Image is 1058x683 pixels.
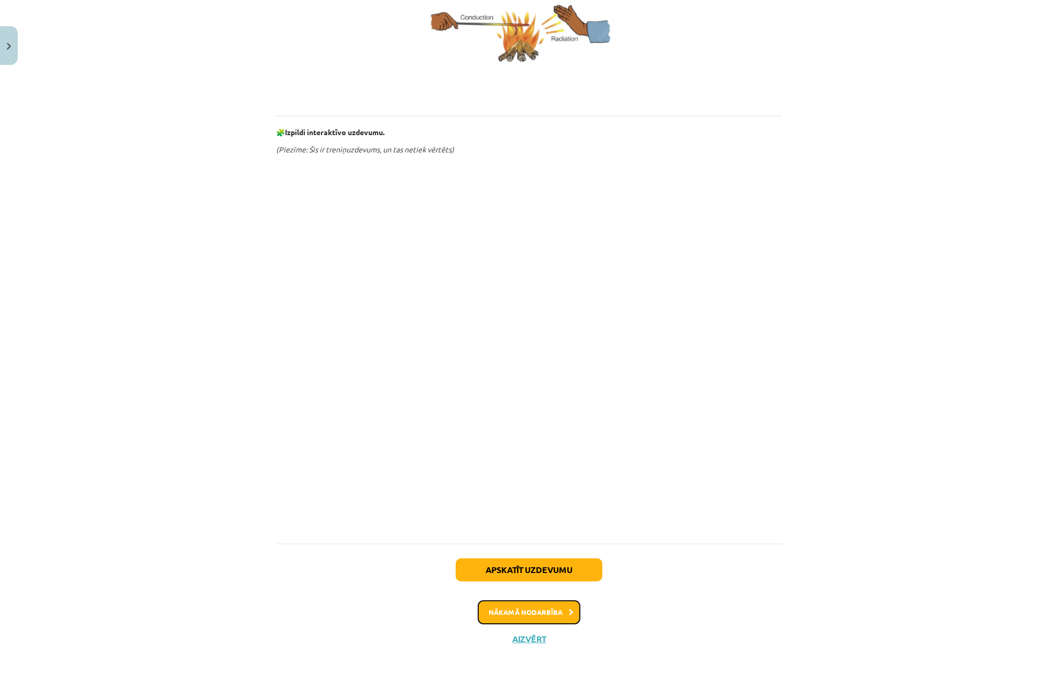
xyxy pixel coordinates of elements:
[7,43,11,50] img: icon-close-lesson-0947bae3869378f0d4975bcd49f059093ad1ed9edebbc8119c70593378902aed.svg
[276,127,782,138] p: 🧩
[456,558,602,581] button: Apskatīt uzdevumu
[276,145,454,154] em: (Piezīme: Šis ir treniņuzdevums, un tas netiek vērtēts)
[276,161,782,525] iframe: 3.uzdevums
[478,600,580,624] button: Nākamā nodarbība
[509,634,549,644] button: Aizvērt
[285,127,384,137] strong: Izpildi interaktīvo uzdevumu.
